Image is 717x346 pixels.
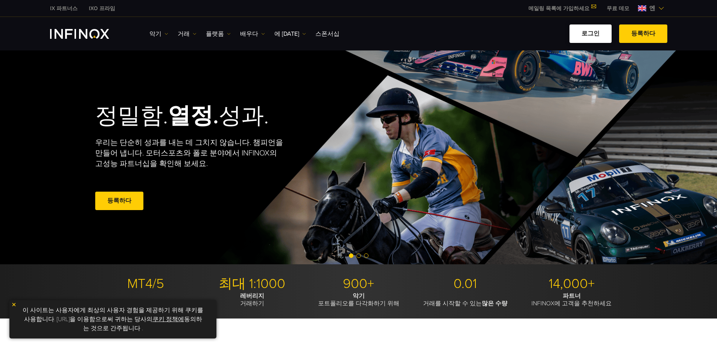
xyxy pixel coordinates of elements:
[206,29,231,38] a: 플랫폼
[83,5,121,12] a: 인피녹스
[149,30,161,38] font: 악기
[364,253,368,258] span: 슬라이드 3으로 이동
[353,292,365,300] font: 악기
[607,5,629,12] font: 무료 데모
[649,5,655,12] font: 엔
[168,102,219,130] font: 열정.
[523,5,601,12] a: 메일링 목록에 가입하세요
[95,192,143,210] a: 등록하다
[274,30,299,38] font: 에 [DATE]
[44,5,83,12] a: 인피녹스
[423,300,482,307] font: 거래를 시작할 수 있는
[531,300,612,307] font: INFINOX에 고객을 추천하세요
[601,5,635,12] a: 인피녹스 메뉴
[240,300,264,307] font: 거래하기
[89,5,115,12] font: IXO 프라임
[318,300,399,307] font: 포트폴리오를 다각화하기 위해
[50,5,78,12] font: IX 파트너스
[219,276,285,292] font: 최대 1:1000
[95,102,168,130] font: 정밀함.
[11,302,17,307] img: 노란색 닫기 아이콘
[152,316,184,323] a: 쿠키 정책에
[482,300,507,307] font: 많은 수량
[582,30,600,37] font: 로그인
[127,276,164,292] font: MT4/5
[619,24,667,43] a: 등록하다
[149,29,168,38] a: 악기
[349,253,353,258] span: 슬라이드 1로 이동
[356,253,361,258] span: 슬라이드 2로 이동
[178,30,190,38] font: 거래
[631,30,655,37] font: 등록하다
[240,30,258,38] font: 배우다
[50,29,127,39] a: INFINOX 로고
[206,30,224,38] font: 플랫폼
[95,138,283,168] font: 우리는 단순히 성과를 내는 데 그치지 않습니다. 챔피언을 만들어 냅니다. 모터스포츠와 폴로 분야에서 INFINOX의 고성능 파트너십을 확인해 보세요.
[315,30,339,38] font: 스폰서십
[549,276,595,292] font: 14,000+
[315,29,339,38] a: 스폰서십
[219,102,269,130] font: 성과.
[23,306,203,323] font: 이 사이트는 사용자에게 최상의 사용자 경험을 제공하기 위해 쿠키를 사용합니다. [URL]을 이용함으로써 귀하는 당사의
[454,276,477,292] font: 0.01
[107,197,131,204] font: 등록하다
[343,276,374,292] font: 900+
[178,29,196,38] a: 거래
[528,5,589,12] font: 메일링 목록에 가입하세요
[240,292,264,300] font: 레버리지
[563,292,581,300] font: 파트너
[569,24,612,43] a: 로그인
[240,29,265,38] a: 배우다
[274,29,306,38] a: 에 [DATE]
